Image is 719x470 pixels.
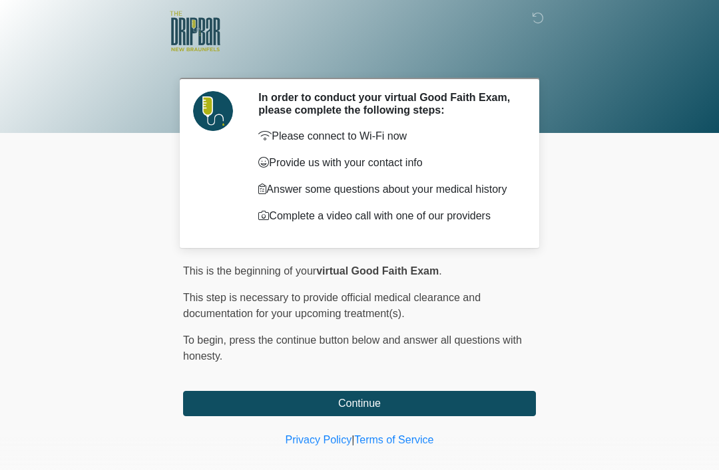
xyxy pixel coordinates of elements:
a: Privacy Policy [286,434,352,445]
span: press the continue button below and answer all questions with honesty. [183,334,522,362]
a: Terms of Service [354,434,433,445]
button: Continue [183,391,536,416]
a: | [352,434,354,445]
span: This is the beginning of your [183,265,316,277]
img: Agent Avatar [193,91,233,131]
p: Complete a video call with one of our providers [258,208,516,224]
img: The DRIPBaR - New Braunfels Logo [170,10,220,53]
p: Provide us with your contact info [258,155,516,171]
strong: virtual Good Faith Exam [316,265,439,277]
span: This step is necessary to provide official medical clearance and documentation for your upcoming ... [183,292,481,319]
span: To begin, [183,334,229,346]
p: Answer some questions about your medical history [258,181,516,197]
h2: In order to conduct your virtual Good Faith Exam, please complete the following steps: [258,91,516,116]
span: . [439,265,441,277]
p: Please connect to Wi-Fi now [258,128,516,144]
